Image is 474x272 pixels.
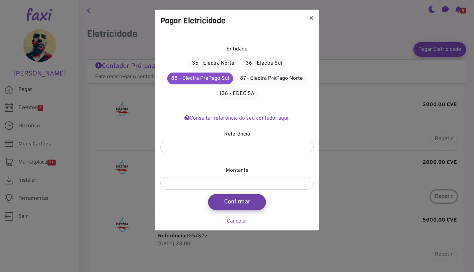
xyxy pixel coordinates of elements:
a: 136 - EDEC SA [215,87,259,100]
button: Confirmar [208,194,266,210]
label: Montante [226,166,249,174]
button: × [303,10,319,28]
a: 88 - Electra PréPago Sul [167,73,233,84]
a: Consultar referência do seu contador aqui. [184,115,290,122]
label: Entidade [226,45,248,53]
a: 35 - Electra Norte [188,57,239,70]
a: 36 - Electra Sul [241,57,286,70]
a: 87 - Electra PréPago Norte [236,72,307,85]
label: Referência [224,130,250,138]
h4: Pagar Eletricidade [160,15,225,27]
a: Cancelar [227,218,247,225]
